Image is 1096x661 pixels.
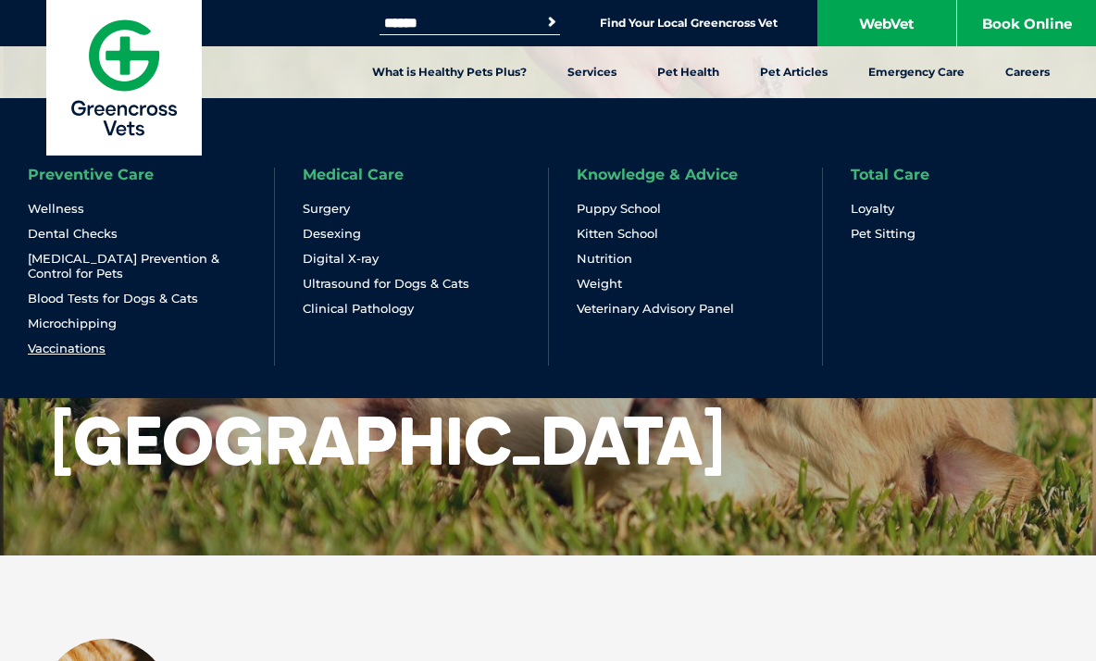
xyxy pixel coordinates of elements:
a: Careers [985,46,1070,98]
a: Blood Tests for Dogs & Cats [28,291,198,306]
a: Loyalty [851,201,894,217]
h1: [GEOGRAPHIC_DATA] [51,404,725,477]
a: Puppy School [577,201,661,217]
a: Clinical Pathology [303,301,414,317]
a: Emergency Care [848,46,985,98]
a: Weight [577,276,622,292]
a: Pet Articles [740,46,848,98]
a: Microchipping [28,316,117,331]
a: Surgery [303,201,350,217]
a: Knowledge & Advice [577,168,738,182]
a: [MEDICAL_DATA] Prevention & Control for Pets [28,251,246,281]
a: Services [547,46,637,98]
a: Ultrasound for Dogs & Cats [303,276,469,292]
a: Veterinary Advisory Panel [577,301,734,317]
a: Find Your Local Greencross Vet [600,16,778,31]
a: Digital X-ray [303,251,379,267]
a: Desexing [303,226,361,242]
a: Medical Care [303,168,404,182]
a: Kitten School [577,226,658,242]
a: What is Healthy Pets Plus? [352,46,547,98]
a: Pet Health [637,46,740,98]
a: Dental Checks [28,226,118,242]
a: Total Care [851,168,929,182]
button: Search [542,13,561,31]
a: Pet Sitting [851,226,915,242]
a: Wellness [28,201,84,217]
a: Preventive Care [28,168,154,182]
a: Nutrition [577,251,632,267]
a: Vaccinations [28,341,106,356]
